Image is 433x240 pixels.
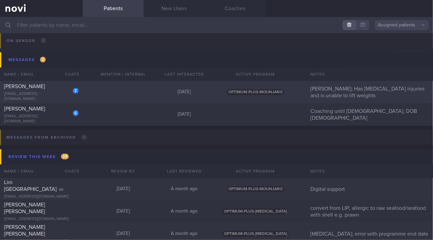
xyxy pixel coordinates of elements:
div: Mention / Internal [93,67,154,81]
div: Messages from Archived [5,133,89,142]
div: [DATE] [154,112,215,118]
div: [EMAIL_ADDRESS][DOMAIN_NAME] [4,217,79,222]
div: [MEDICAL_DATA]; error with programme end date [306,231,433,237]
div: Messages [7,55,47,64]
div: Notes [306,67,433,81]
span: Lim [GEOGRAPHIC_DATA] [4,180,57,192]
div: [PERSON_NAME]; Has [MEDICAL_DATA] injuries and is unable to lift weights [306,85,433,99]
div: [EMAIL_ADDRESS][DOMAIN_NAME] [4,114,79,124]
div: Last Reviewed [154,164,215,178]
span: OPTIMUM-PLUS-[MEDICAL_DATA] [222,208,289,214]
span: [PERSON_NAME] [4,106,45,112]
div: Chats [56,164,83,178]
span: 24 [61,154,69,159]
div: [EMAIL_ADDRESS][DOMAIN_NAME] [4,92,79,102]
span: 0 [41,38,46,43]
div: Chats [56,67,83,81]
div: [DATE] [93,231,154,237]
button: Assigned patients [375,20,429,30]
div: Digital support [306,186,433,193]
span: [PERSON_NAME] [PERSON_NAME] [4,224,45,237]
div: [EMAIL_ADDRESS][DOMAIN_NAME] [4,194,79,199]
div: 6 [73,110,79,116]
span: [PERSON_NAME] [4,84,45,89]
span: 2 [40,57,46,62]
span: 0 [81,134,87,140]
div: [DATE] [93,208,154,215]
div: A month ago [154,208,215,215]
span: OPTIMUM-PLUS-MOUNJARO [227,89,284,95]
div: A month ago [154,231,215,237]
div: On sensor [5,36,48,45]
div: Active Program [215,67,296,81]
div: convert from LIP; allergic to raw seafood/seafood with shell e.g. prawn [306,205,433,218]
div: Review By [93,164,154,178]
div: [DATE] [154,89,215,95]
div: Active Program [215,164,296,178]
div: Coaching until [DEMOGRAPHIC_DATA]; DOB [DEMOGRAPHIC_DATA] [306,108,433,121]
div: 2 [73,88,79,94]
span: OPTIMUM-PLUS-MOUNJARO [227,186,284,192]
div: A month ago [154,186,215,192]
div: Notes [306,164,433,178]
div: Review this week [7,152,70,161]
span: [PERSON_NAME] [PERSON_NAME] [4,202,45,214]
div: [DATE] [93,186,154,192]
span: OPTIMUM-PLUS-[MEDICAL_DATA] [222,231,289,237]
div: Last Interacted [154,67,215,81]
